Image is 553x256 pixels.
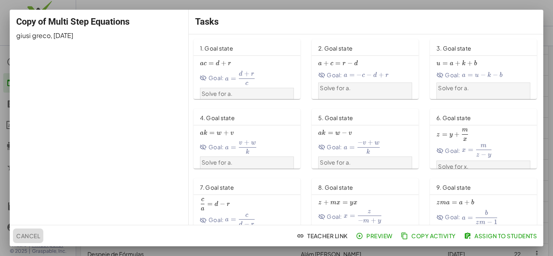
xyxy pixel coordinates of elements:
span: = [342,198,348,206]
span: + [464,198,470,206]
span: 1 [494,218,497,226]
span: v [239,140,242,146]
span: a [450,60,453,67]
span: x [353,199,357,206]
span: u [475,72,479,78]
span: − [356,71,362,79]
span: x [344,213,348,219]
i: Goal State is hidden. [200,217,207,224]
span: = [442,59,448,67]
span: + [455,59,460,67]
i: Goal State is hidden. [436,214,444,221]
i: Goal State is hidden. [200,74,207,82]
span: − [358,216,363,224]
span: 7. Goal state [200,184,234,191]
span: 8. Goal state [318,184,353,191]
span: ​ [497,210,498,219]
span: = [209,129,215,137]
a: 2. Goal stateGoal:Solve for a. [312,39,420,99]
span: Goal: [318,71,342,79]
button: Cancel [13,228,43,243]
span: Cancel [16,232,40,239]
span: ​ [380,140,381,149]
p: Solve for a. [202,90,292,98]
span: − [244,220,249,228]
span: y [449,131,453,138]
span: = [349,71,355,79]
span: + [244,70,249,78]
button: Copy Activity [399,228,459,243]
i: Goal State is hidden. [318,213,325,220]
span: c [204,60,206,67]
span: = [231,215,236,223]
a: 5. Goal stateGoal:Solve for a. [312,109,420,169]
span: c [245,212,248,218]
span: , [DATE] [51,31,73,40]
a: 1. Goal stateGoal:Solve for a. [194,39,302,99]
span: y [350,199,353,206]
span: Goal: [436,144,460,158]
span: Goal: [200,214,224,226]
span: b [485,210,488,216]
span: Goal: [200,140,224,154]
span: d [354,60,358,67]
span: w [374,140,379,146]
span: w [335,130,340,136]
span: a [225,76,229,82]
i: Goal State is hidden. [436,72,444,79]
i: Goal State is hidden. [200,144,207,151]
span: = [328,129,333,137]
span: r [385,72,389,78]
span: − [220,200,225,208]
span: c [330,60,333,67]
span: ​ [255,71,255,80]
span: + [454,130,459,138]
span: c [362,72,365,78]
span: a [459,199,463,206]
a: 9. Goal stateGoal:Solve for a. [430,178,538,238]
span: 6. Goal state [436,114,471,121]
span: − [481,150,486,159]
span: k [462,60,466,67]
span: = [468,146,473,154]
span: a [344,144,347,151]
span: Goal: [318,140,342,154]
span: z [318,199,321,206]
span: m [330,199,336,206]
span: = [335,59,340,67]
span: 3. Goal state [436,44,471,52]
span: r [342,60,346,67]
span: w [251,140,256,146]
span: z [436,199,440,206]
span: ak [200,130,208,136]
span: − [347,59,353,67]
span: 2. Goal state [318,44,353,52]
span: r [251,71,254,77]
p: Solve for x. [438,163,528,171]
button: Preview [354,228,396,243]
span: + [323,198,329,206]
span: b [471,199,474,206]
span: Goal: [436,71,460,79]
p: Solve for a. [320,84,410,92]
span: = [350,212,355,220]
span: d [373,72,377,78]
span: = [452,198,457,206]
span: d [215,201,218,207]
span: ​ [256,140,257,149]
i: Goal State is hidden. [318,144,325,151]
span: Assign to Students [466,232,537,239]
span: − [481,71,486,79]
span: w [217,130,221,136]
span: + [223,129,229,137]
span: a [225,216,229,223]
span: a [462,215,466,221]
span: + [379,71,384,79]
span: = [468,214,473,222]
span: = [207,200,213,208]
a: 3. Goal stateGoal:Solve for a. [430,39,538,99]
i: Goal State is hidden. [436,147,444,154]
a: 7. Goal stateGoal:Solve for a. [194,178,302,238]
